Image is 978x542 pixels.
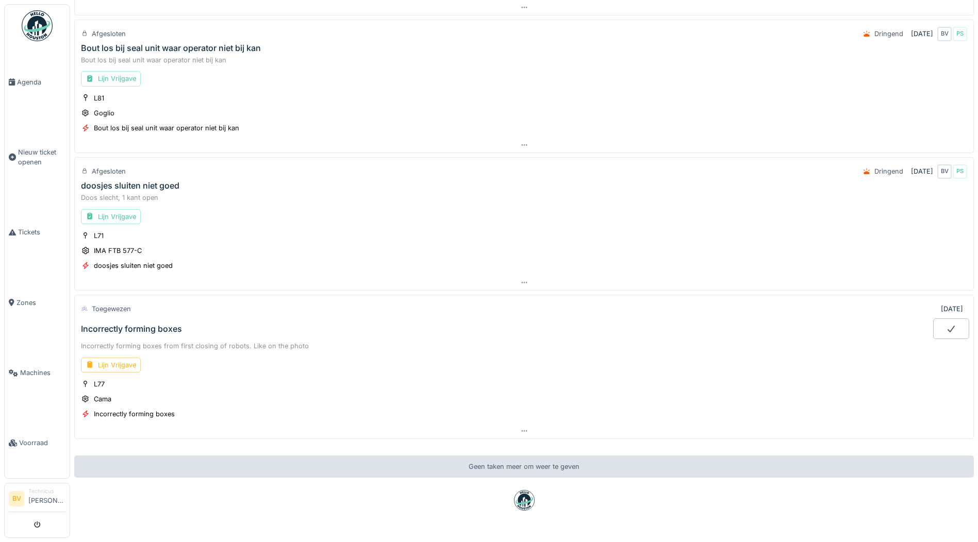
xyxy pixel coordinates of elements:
li: [PERSON_NAME] [28,487,65,510]
div: BV [937,27,952,41]
div: [DATE] [941,304,963,314]
div: Lijn Vrijgave [81,209,141,224]
div: Lijn Vrijgave [81,71,141,86]
a: Zones [5,267,70,337]
div: doosjes sluiten niet goed [81,181,179,191]
a: Machines [5,338,70,408]
div: Bout los bij seal unit waar operator niet bij kan [81,55,967,65]
div: BV [937,164,952,179]
div: Bout los bij seal unit waar operator niet bij kan [81,43,261,53]
span: Agenda [17,77,65,87]
div: Incorrectly forming boxes [81,324,182,334]
a: Voorraad [5,408,70,478]
div: L77 [94,379,105,389]
div: Toegewezen [92,304,131,314]
a: BV Technicus[PERSON_NAME] [9,487,65,512]
div: Geen taken meer om weer te geven [74,455,974,478]
span: Tickets [18,227,65,237]
a: Agenda [5,47,70,117]
div: doosjes sluiten niet goed [94,261,173,270]
div: Dringend [874,29,903,39]
div: L71 [94,231,104,241]
div: PS [953,164,967,179]
div: Doos slecht, 1 kant open [81,193,967,202]
div: Dringend [874,166,903,176]
div: Incorrectly forming boxes from first closing of robots. Like on the photo [81,341,967,351]
a: Nieuw ticket openen [5,117,70,197]
span: Zones [16,298,65,308]
div: PS [953,27,967,41]
div: Bout los bij seal unit waar operator niet bij kan [94,123,239,133]
div: IMA FTB 577-C [94,246,142,256]
div: Lijn Vrijgave [81,358,141,372]
div: [DATE] [911,29,933,39]
div: Goglio [94,108,114,118]
div: [DATE] [911,166,933,176]
a: Tickets [5,197,70,267]
span: Machines [20,368,65,378]
li: BV [9,491,24,506]
span: Nieuw ticket openen [18,147,65,167]
span: Voorraad [19,438,65,448]
img: badge-BVDL4wpA.svg [514,490,535,511]
div: Technicus [28,487,65,495]
div: Cama [94,394,111,404]
div: Afgesloten [92,29,126,39]
div: Afgesloten [92,166,126,176]
div: Incorrectly forming boxes [94,409,175,419]
div: L81 [94,93,104,103]
img: Badge_color-CXgf-gQk.svg [22,10,53,41]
